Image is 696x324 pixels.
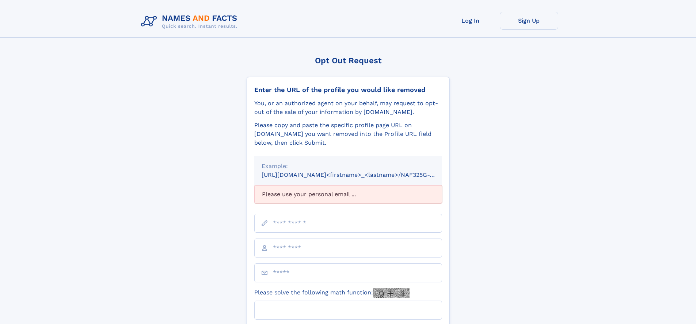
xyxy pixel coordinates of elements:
div: Please use your personal email ... [254,185,442,203]
div: Opt Out Request [247,56,450,65]
a: Sign Up [500,12,558,30]
div: Please copy and paste the specific profile page URL on [DOMAIN_NAME] you want removed into the Pr... [254,121,442,147]
label: Please solve the following math function: [254,288,410,298]
img: Logo Names and Facts [138,12,243,31]
small: [URL][DOMAIN_NAME]<firstname>_<lastname>/NAF325G-xxxxxxxx [262,171,456,178]
a: Log In [441,12,500,30]
div: You, or an authorized agent on your behalf, may request to opt-out of the sale of your informatio... [254,99,442,117]
div: Example: [262,162,435,171]
div: Enter the URL of the profile you would like removed [254,86,442,94]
